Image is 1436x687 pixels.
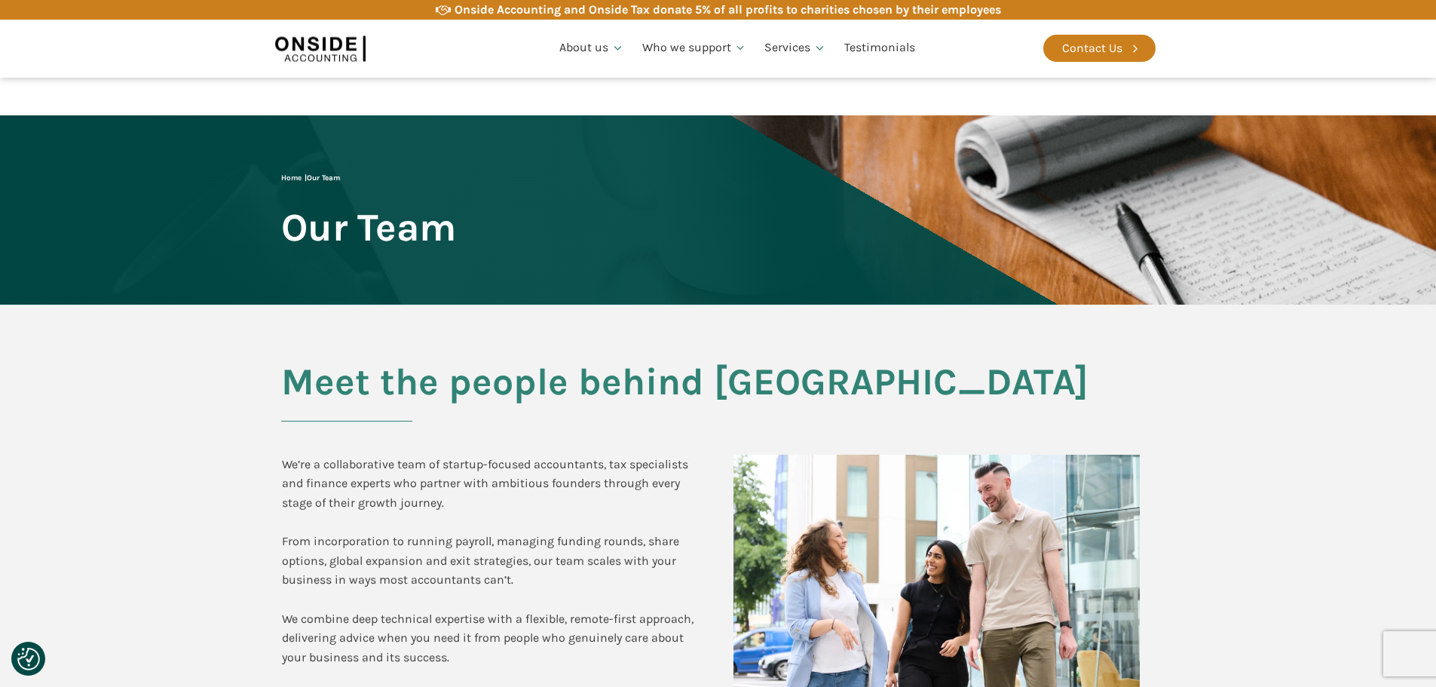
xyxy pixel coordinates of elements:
[755,23,835,74] a: Services
[1043,35,1156,62] a: Contact Us
[281,361,1156,422] h2: Meet the people behind [GEOGRAPHIC_DATA]
[633,23,756,74] a: Who we support
[550,23,633,74] a: About us
[307,173,340,182] span: Our Team
[1062,38,1122,58] div: Contact Us
[17,648,40,670] img: Revisit consent button
[281,173,302,182] a: Home
[275,31,366,66] img: Onside Accounting
[281,173,340,182] span: |
[17,648,40,670] button: Consent Preferences
[835,23,924,74] a: Testimonials
[281,207,456,248] span: Our Team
